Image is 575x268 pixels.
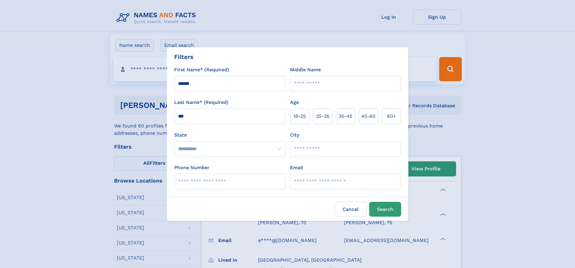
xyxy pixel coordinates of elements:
label: Email [290,164,303,171]
label: City [290,131,299,139]
label: Phone Number [174,164,209,171]
span: 35‑45 [339,113,352,120]
span: 60+ [387,113,396,120]
button: Search [369,202,401,217]
label: Age [290,99,299,106]
span: 45‑60 [361,113,375,120]
span: 25‑35 [316,113,329,120]
span: 18‑25 [293,113,306,120]
label: Cancel [335,202,367,217]
label: Last Name* (Required) [174,99,228,106]
div: Filters [174,52,193,61]
label: First Name* (Required) [174,66,229,73]
label: Middle Name [290,66,321,73]
label: State [174,131,285,139]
